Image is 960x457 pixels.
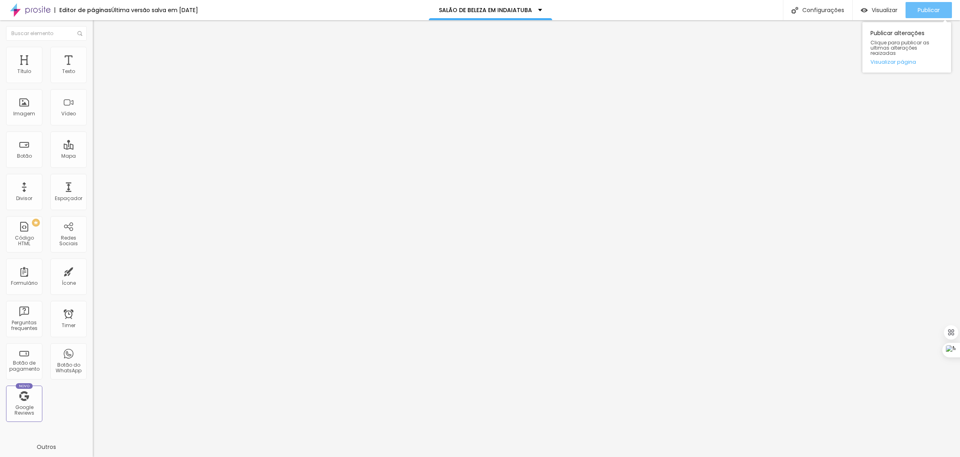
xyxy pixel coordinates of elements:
[93,20,960,457] iframe: Editor
[853,2,906,18] button: Visualizar
[11,280,38,286] div: Formulário
[16,196,32,201] div: Divisor
[61,111,76,117] div: Vídeo
[439,7,532,13] p: SALÃO DE BELEZA EM INDAIATUBA
[77,31,82,36] img: Icone
[8,235,40,247] div: Código HTML
[13,111,35,117] div: Imagem
[62,69,75,74] div: Texto
[870,40,943,56] span: Clique para publicar as ultimas alterações reaizadas
[906,2,952,18] button: Publicar
[6,26,87,41] input: Buscar elemento
[8,360,40,372] div: Botão de pagamento
[16,383,33,389] div: Novo
[62,280,76,286] div: Ícone
[62,323,75,328] div: Timer
[8,320,40,332] div: Perguntas frequentes
[791,7,798,14] img: Icone
[861,7,868,14] img: view-1.svg
[870,59,943,65] a: Visualizar página
[17,153,32,159] div: Botão
[918,7,940,13] span: Publicar
[872,7,897,13] span: Visualizar
[17,69,31,74] div: Título
[52,362,84,374] div: Botão do WhatsApp
[61,153,76,159] div: Mapa
[862,22,951,73] div: Publicar alterações
[55,196,82,201] div: Espaçador
[111,7,198,13] div: Última versão salva em [DATE]
[54,7,111,13] div: Editor de páginas
[52,235,84,247] div: Redes Sociais
[8,405,40,416] div: Google Reviews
